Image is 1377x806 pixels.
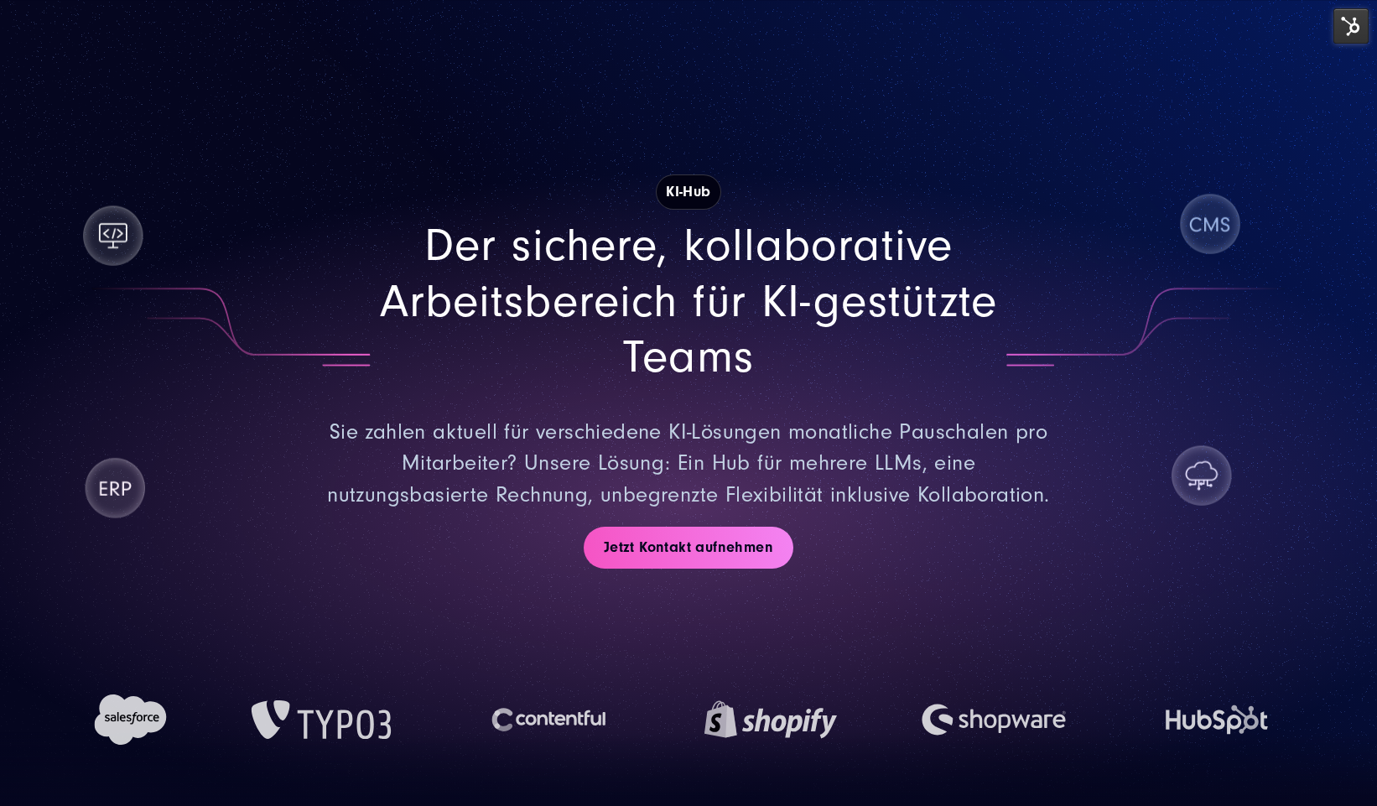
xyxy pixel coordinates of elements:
[326,417,1051,512] p: Sie zahlen aktuell für verschiedene KI-Lösungen monatliche Pauschalen pro Mitarbeiter? Unsere Lös...
[921,665,1067,774] img: Shopware Logo | KI-Hub von SUNZINET
[380,219,998,383] span: Der sichere, kollaborative Arbeitsbereich für KI-gestützte Teams
[94,665,167,774] img: Salesforce Logo | KI-Hub von SUNZINET
[475,665,621,774] img: Contentful Logo | KI-Hub von SUNZINET
[704,665,837,774] img: Shopify Logo | KI-Hub von SUNZINET
[656,174,720,210] h1: KI-Hub
[1333,8,1369,44] img: HubSpot Tools-Menüschalter
[251,665,392,774] img: TYPO3 Logo | KI-Hub von SUNZINET
[1151,665,1283,774] img: HubSpot Logo | KI-Hub von SUNZINET
[584,527,793,569] a: Jetzt Kontakt aufnehmen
